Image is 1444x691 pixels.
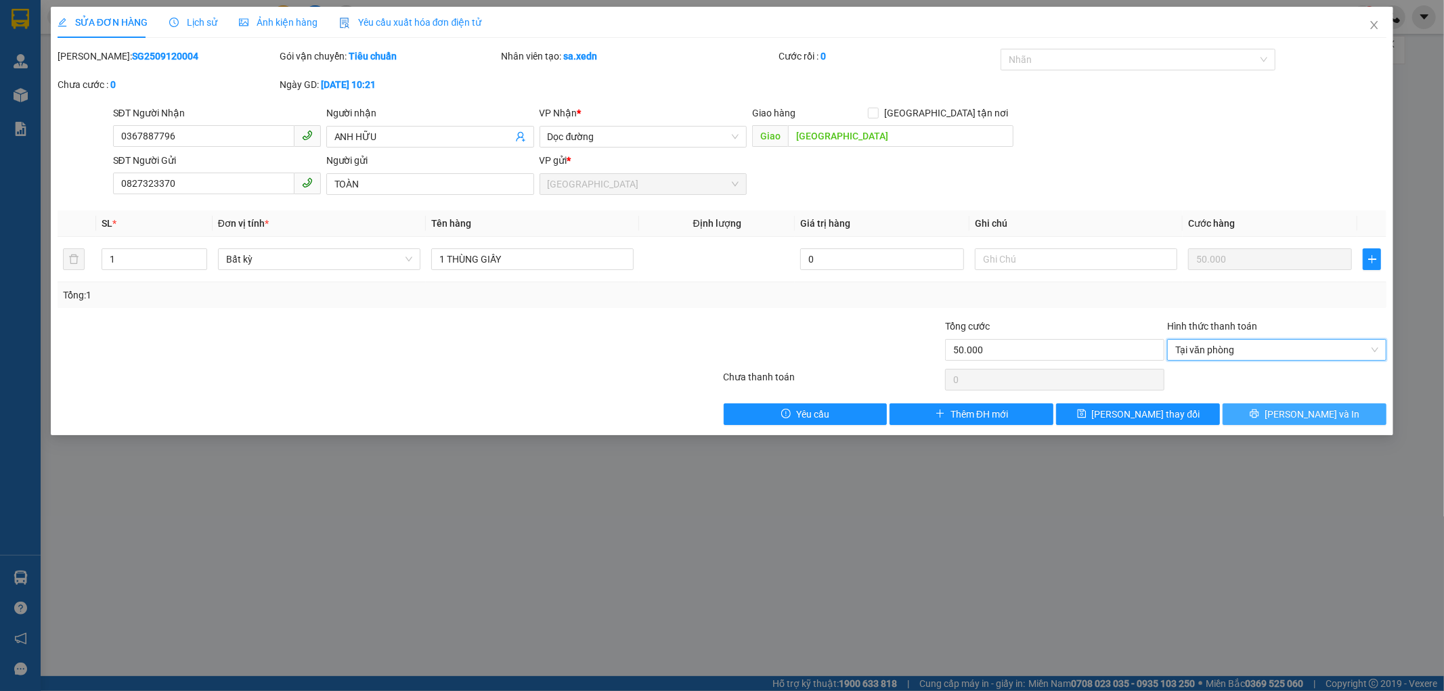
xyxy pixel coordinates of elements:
[540,108,577,118] span: VP Nhận
[431,218,471,229] span: Tên hàng
[502,49,776,64] div: Nhân viên tạo:
[302,130,313,141] span: phone
[321,79,376,90] b: [DATE] 10:21
[63,248,85,270] button: delete
[722,370,944,393] div: Chưa thanh toán
[1188,248,1352,270] input: 0
[548,174,739,194] span: Sài Gòn
[1250,409,1259,420] span: printer
[564,51,598,62] b: sa.xedn
[114,51,186,62] b: [DOMAIN_NAME]
[132,51,198,62] b: SG2509120004
[945,321,990,332] span: Tổng cước
[114,64,186,81] li: (c) 2017
[339,18,350,28] img: icon
[821,51,826,62] b: 0
[1363,254,1380,265] span: plus
[58,49,277,64] div: [PERSON_NAME]:
[226,249,412,269] span: Bất kỳ
[169,18,179,27] span: clock-circle
[890,403,1053,425] button: plusThêm ĐH mới
[724,403,888,425] button: exclamation-circleYêu cầu
[879,106,1013,120] span: [GEOGRAPHIC_DATA] tận nơi
[1077,409,1087,420] span: save
[1188,218,1235,229] span: Cước hàng
[17,87,60,151] b: Xe Đăng Nhân
[63,288,557,303] div: Tổng: 1
[58,77,277,92] div: Chưa cước :
[752,108,795,118] span: Giao hàng
[693,218,741,229] span: Định lượng
[218,218,269,229] span: Đơn vị tính
[540,153,747,168] div: VP gửi
[58,18,67,27] span: edit
[431,248,634,270] input: VD: Bàn, Ghế
[975,248,1177,270] input: Ghi Chú
[781,409,791,420] span: exclamation-circle
[1369,20,1380,30] span: close
[1056,403,1220,425] button: save[PERSON_NAME] thay đổi
[102,218,112,229] span: SL
[1355,7,1393,45] button: Close
[302,177,313,188] span: phone
[339,17,482,28] span: Yêu cầu xuất hóa đơn điện tử
[113,106,321,120] div: SĐT Người Nhận
[110,79,116,90] b: 0
[515,131,526,142] span: user-add
[788,125,1013,147] input: Dọc đường
[326,106,534,120] div: Người nhận
[1175,340,1378,360] span: Tại văn phòng
[548,127,739,147] span: Dọc đường
[349,51,397,62] b: Tiêu chuẩn
[326,153,534,168] div: Người gửi
[280,77,499,92] div: Ngày GD:
[1265,407,1359,422] span: [PERSON_NAME] và In
[1223,403,1386,425] button: printer[PERSON_NAME] và In
[752,125,788,147] span: Giao
[169,17,217,28] span: Lịch sử
[280,49,499,64] div: Gói vận chuyển:
[969,210,1183,237] th: Ghi chú
[239,17,318,28] span: Ảnh kiện hàng
[779,49,998,64] div: Cước rồi :
[950,407,1008,422] span: Thêm ĐH mới
[239,18,248,27] span: picture
[1092,407,1200,422] span: [PERSON_NAME] thay đổi
[796,407,829,422] span: Yêu cầu
[83,20,134,83] b: Gửi khách hàng
[1363,248,1381,270] button: plus
[1167,321,1257,332] label: Hình thức thanh toán
[800,218,850,229] span: Giá trị hàng
[936,409,945,420] span: plus
[147,17,179,49] img: logo.jpg
[58,17,148,28] span: SỬA ĐƠN HÀNG
[113,153,321,168] div: SĐT Người Gửi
